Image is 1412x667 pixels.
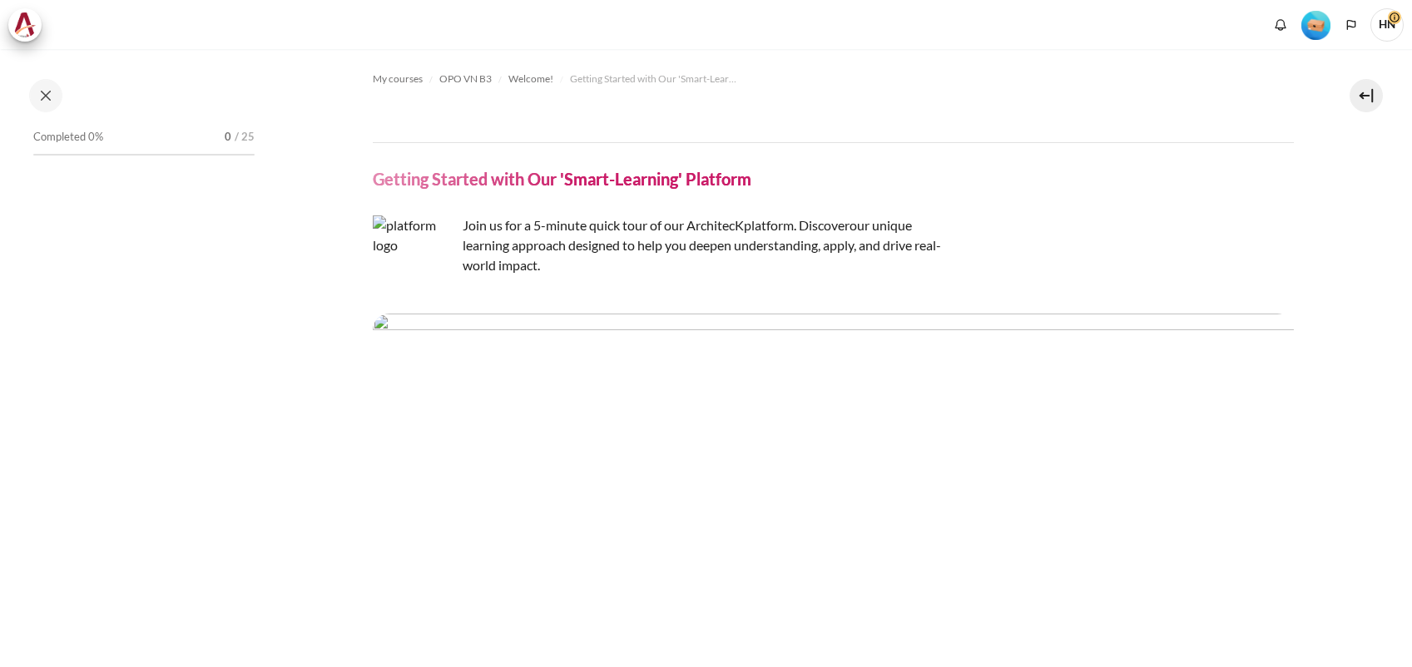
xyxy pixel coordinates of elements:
p: Join us for a 5-minute quick tour of our ArchitecK platform. Discover [373,215,955,275]
button: Languages [1339,12,1364,37]
a: OPO VN B3 [439,69,492,89]
span: OPO VN B3 [439,72,492,86]
span: . [463,217,941,273]
span: our unique learning approach designed to help you deepen understanding, apply, and drive real-wor... [463,217,941,273]
a: Level #1 [1295,9,1337,40]
img: Level #1 [1301,11,1330,40]
a: Getting Started with Our 'Smart-Learning' Platform [570,69,736,89]
span: Welcome! [508,72,553,86]
h4: Getting Started with Our 'Smart-Learning' Platform [373,168,751,190]
span: / 25 [235,129,255,146]
span: Getting Started with Our 'Smart-Learning' Platform [570,72,736,86]
nav: Navigation bar [373,66,1294,92]
span: Completed 0% [33,129,103,146]
span: 0 [225,129,231,146]
img: Architeck [13,12,37,37]
img: platform logo [373,215,456,298]
a: My courses [373,69,423,89]
a: Architeck Architeck [8,8,50,42]
a: User menu [1370,8,1404,42]
span: HN [1370,8,1404,42]
div: Level #1 [1301,9,1330,40]
a: Welcome! [508,69,553,89]
a: Completed 0% 0 / 25 [33,126,255,172]
span: My courses [373,72,423,86]
div: Show notification window with no new notifications [1268,12,1293,37]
